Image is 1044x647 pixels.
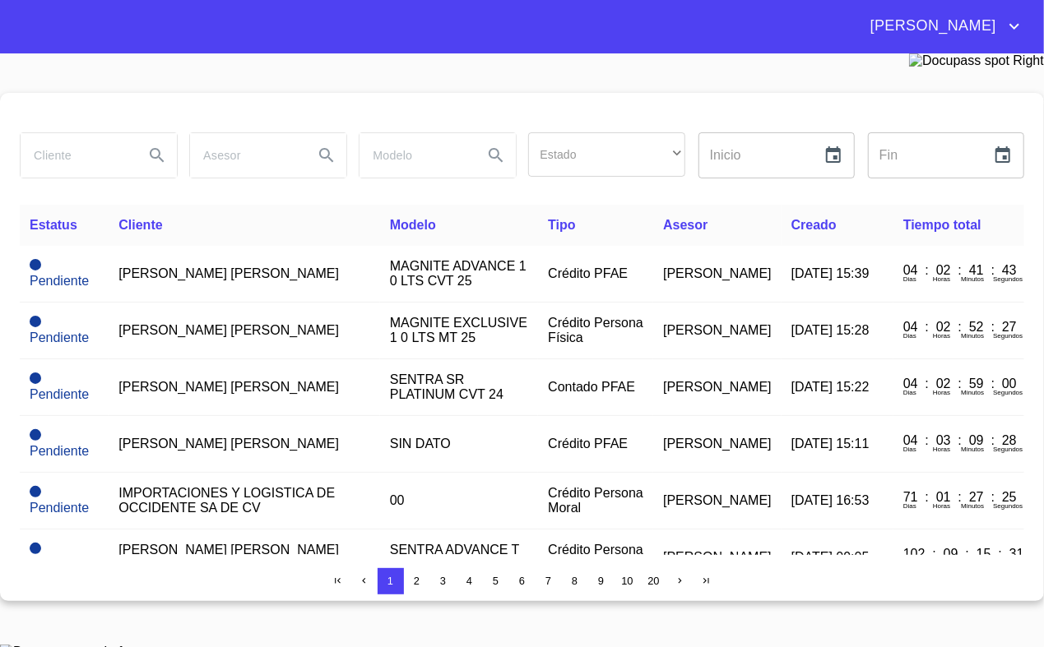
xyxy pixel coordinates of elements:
span: Tipo [548,218,575,232]
p: Dias [903,446,916,453]
p: Horas [933,332,950,340]
button: account of current user [858,13,1024,39]
span: [DATE] 15:28 [791,323,870,337]
p: Dias [903,332,916,340]
span: 3 [440,575,446,587]
span: 20 [647,575,659,587]
span: Modelo [390,218,436,232]
span: 6 [519,575,525,587]
button: 2 [404,568,430,594]
span: Pendiente [30,316,41,327]
span: Pendiente [30,444,89,458]
span: IMPORTACIONES Y LOGISTICA DE OCCIDENTE SA DE CV [118,486,335,515]
button: 7 [536,568,562,594]
span: [DATE] 15:39 [791,266,870,280]
span: [PERSON_NAME] [663,380,772,394]
p: 102 : 09 : 15 : 31 [903,547,1014,562]
span: Crédito Persona Física [548,543,643,571]
button: 5 [483,568,509,594]
p: Segundos [993,332,1023,340]
p: 04 : 03 : 09 : 28 [903,433,1014,448]
button: 9 [588,568,615,594]
span: MAGNITE ADVANCE 1 0 LTS CVT 25 [390,259,527,288]
p: 04 : 02 : 41 : 43 [903,263,1014,278]
p: Segundos [993,446,1023,453]
div: ​ [528,132,684,177]
span: Crédito Persona Moral [548,486,643,515]
span: Pendiente [30,543,41,554]
span: Estatus [30,218,77,232]
button: 1 [378,568,404,594]
p: Segundos [993,275,1023,283]
span: Crédito PFAE [548,266,628,280]
span: 10 [621,575,633,587]
p: Segundos [993,502,1023,510]
p: 71 : 01 : 27 : 25 [903,490,1014,505]
button: 4 [457,568,483,594]
p: Horas [933,446,950,453]
p: Minutos [961,275,984,283]
button: 10 [615,568,641,594]
span: Crédito PFAE [548,437,628,451]
span: Tiempo total [903,218,981,232]
span: Asesor [663,218,708,232]
span: Pendiente [30,274,89,288]
span: Crédito Persona Física [548,316,643,344]
span: Pendiente [30,259,41,270]
p: Horas [933,389,950,396]
span: 5 [493,575,499,587]
button: Search [307,136,346,175]
input: search [360,133,470,178]
p: Dias [903,502,916,510]
p: Minutos [961,502,984,510]
p: Minutos [961,446,984,453]
span: 8 [572,575,578,587]
p: Dias [903,275,916,283]
p: Horas [933,275,950,283]
span: [PERSON_NAME] [858,13,1005,39]
span: [PERSON_NAME] [663,437,772,451]
button: Search [476,136,516,175]
span: Pendiente [30,501,89,515]
span: Cliente [118,218,162,232]
p: Minutos [961,332,984,340]
span: [DATE] 16:53 [791,493,870,507]
span: [PERSON_NAME] [PERSON_NAME] [118,437,339,451]
span: [PERSON_NAME] [663,266,772,280]
span: Pendiente [30,387,89,401]
span: [DATE] 15:22 [791,380,870,394]
span: 00 [390,493,405,507]
button: 6 [509,568,536,594]
span: MAGNITE EXCLUSIVE 1 0 LTS MT 25 [390,316,527,344]
p: Horas [933,502,950,510]
span: SENTRA SR PLATINUM CVT 24 [390,372,503,401]
span: [PERSON_NAME] [663,493,772,507]
span: SENTRA ADVANCE T M [390,543,519,571]
span: [PERSON_NAME] [PERSON_NAME] [PERSON_NAME] [118,543,339,571]
span: 1 [387,575,393,587]
span: 4 [466,575,472,587]
span: [PERSON_NAME] [663,323,772,337]
span: Pendiente [30,429,41,441]
input: search [21,133,131,178]
span: 9 [598,575,604,587]
span: [PERSON_NAME] [PERSON_NAME] [118,380,339,394]
span: [PERSON_NAME] [PERSON_NAME] [118,266,339,280]
span: 2 [414,575,420,587]
p: 04 : 02 : 52 : 27 [903,320,1014,335]
span: Pendiente [30,372,41,384]
span: Creado [791,218,837,232]
span: Pendiente [30,486,41,497]
span: SIN DATO [390,437,451,451]
button: 3 [430,568,457,594]
span: Pendiente [30,330,89,344]
p: 04 : 02 : 59 : 00 [903,377,1014,391]
button: 8 [562,568,588,594]
p: Minutos [961,389,984,396]
button: 20 [641,568,667,594]
span: Contado PFAE [548,380,635,394]
span: [DATE] 15:11 [791,437,870,451]
span: [DATE] 09:05 [791,550,870,564]
span: 7 [545,575,551,587]
span: [PERSON_NAME] [PERSON_NAME] [118,323,339,337]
